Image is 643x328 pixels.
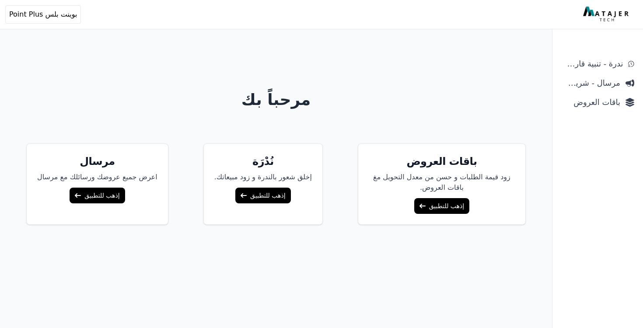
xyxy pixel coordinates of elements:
[561,96,620,108] span: باقات العروض
[214,172,312,182] p: إخلق شعور بالندرة و زود مبيعاتك.
[561,58,623,70] span: ندرة - تنبية قارب علي النفاذ
[561,77,620,89] span: مرسال - شريط دعاية
[583,7,631,22] img: MatajerTech Logo
[235,188,290,203] a: إذهب للتطبيق
[9,9,77,20] span: بوينت بلس Point Plus
[37,154,157,168] h5: مرسال
[214,154,312,168] h5: نُدْرَة
[414,198,469,214] a: إذهب للتطبيق
[369,154,515,168] h5: باقات العروض
[37,172,157,182] p: اعرض جميع عروضك ورسائلك مع مرسال
[369,172,515,193] p: زود قيمة الطلبات و حسن من معدل التحويل مغ باقات العروض.
[5,5,81,24] button: بوينت بلس Point Plus
[70,188,125,203] a: إذهب للتطبيق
